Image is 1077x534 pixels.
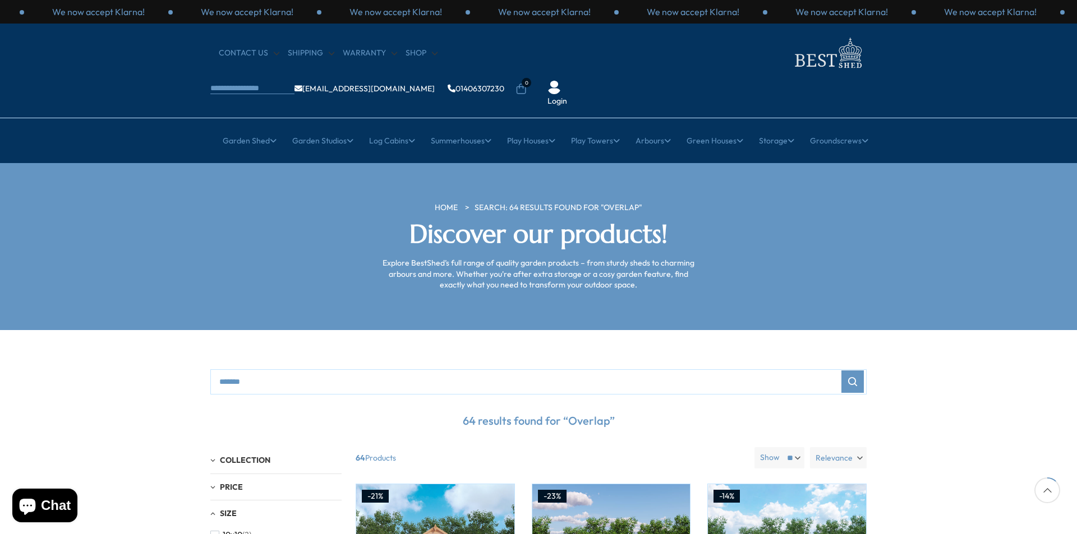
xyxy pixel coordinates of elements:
[220,508,237,518] span: Size
[788,35,867,71] img: logo
[223,127,277,155] a: Garden Shed
[24,6,173,18] div: 3 / 3
[759,127,794,155] a: Storage
[435,202,458,213] a: HOME
[431,127,491,155] a: Summerhouses
[636,127,671,155] a: Arbours
[816,447,853,468] span: Relevance
[516,83,527,95] a: 0
[173,6,321,18] div: 1 / 3
[547,96,567,107] a: Login
[343,48,397,59] a: Warranty
[944,6,1037,18] p: We now accept Klarna!
[647,6,739,18] p: We now accept Klarna!
[362,490,389,503] div: -21%
[714,490,740,503] div: -14%
[321,6,470,18] div: 2 / 3
[795,6,888,18] p: We now accept Klarna!
[916,6,1065,18] div: 3 / 3
[841,370,864,393] button: Search
[379,219,698,249] h2: Discover our products!
[810,127,868,155] a: Groundscrews
[571,127,620,155] a: Play Towers
[9,489,81,525] inbox-online-store-chat: Shopify online store chat
[619,6,767,18] div: 1 / 3
[210,406,867,436] p: 64 results found for “Overlap”
[292,127,353,155] a: Garden Studios
[201,6,293,18] p: We now accept Klarna!
[475,202,642,213] a: Search: 64 results found for "Overlap"
[406,48,438,59] a: Shop
[810,447,867,468] label: Relevance
[294,85,435,92] a: [EMAIL_ADDRESS][DOMAIN_NAME]
[220,455,270,465] span: Collection
[547,81,561,94] img: User Icon
[351,447,750,468] span: Products
[498,6,591,18] p: We now accept Klarna!
[52,6,145,18] p: We now accept Klarna!
[522,78,531,87] span: 0
[448,85,504,92] a: 01406307230
[687,127,743,155] a: Green Houses
[220,482,243,492] span: Price
[760,452,780,463] label: Show
[349,6,442,18] p: We now accept Klarna!
[356,447,365,468] b: 64
[767,6,916,18] div: 2 / 3
[538,490,567,503] div: -23%
[369,127,415,155] a: Log Cabins
[379,258,698,291] p: Explore BestShed’s full range of quality garden products – from sturdy sheds to charming arbours ...
[288,48,334,59] a: Shipping
[470,6,619,18] div: 3 / 3
[507,127,555,155] a: Play Houses
[219,48,279,59] a: CONTACT US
